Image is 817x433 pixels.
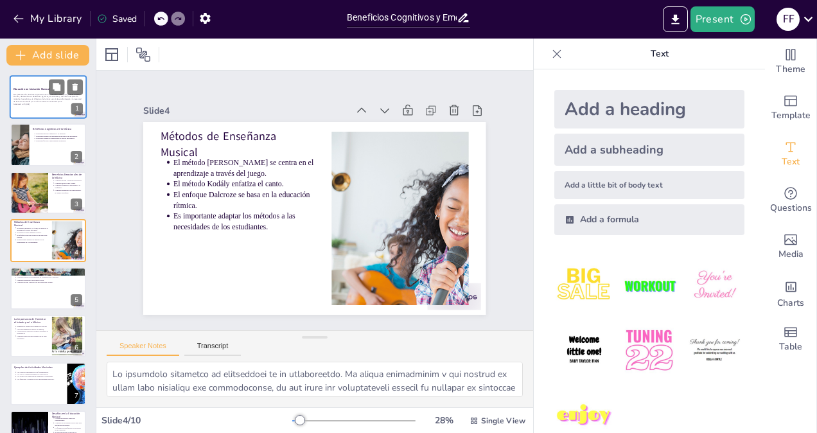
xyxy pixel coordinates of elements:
[17,376,63,378] p: Los talleres de composición estimulan la creatividad.
[71,390,82,402] div: 7
[777,6,800,32] button: F F
[765,131,816,177] div: Add text boxes
[101,414,292,427] div: Slide 4 / 10
[765,39,816,85] div: Change the overall theme
[771,109,811,123] span: Template
[481,416,525,426] span: Single View
[619,321,679,380] img: 5.jpeg
[10,267,86,310] div: 5
[71,247,82,258] div: 4
[13,103,83,105] p: Generated with [URL]
[765,316,816,362] div: Add a table
[107,342,179,356] button: Speaker Notes
[97,13,137,25] div: Saved
[213,82,340,182] p: El método [PERSON_NAME] se centra en el aprendizaje a través del juego.
[6,45,89,66] button: Add slide
[214,51,357,168] p: Métodos de Enseñanza Musical
[33,127,82,130] p: Beneficios Cognitivos de la Música
[55,184,82,189] p: La música fomenta la autoestima y la confianza.
[663,6,688,32] button: Export to PowerPoint
[14,317,48,324] p: La Importancia de Fomentar el Interés por la Música
[14,220,48,227] p: Métodos de Enseñanza Musical
[13,87,49,91] strong: Educación en Iniciación Musical
[36,139,82,142] p: La música facilita el aprendizaje de idiomas.
[71,342,82,353] div: 6
[10,75,87,119] div: 1
[776,62,805,76] span: Theme
[10,172,86,214] div: 3
[71,103,83,115] div: 1
[67,79,83,94] button: Delete Slide
[17,232,48,234] p: El método Kodály enfatiza el canto.
[55,421,82,426] p: La música es a menudo vista como una asignatura secundaria.
[765,85,816,131] div: Add ready made slides
[17,330,48,335] p: La exposición a diversos géneros enriquece la experiencia.
[428,414,459,427] div: 28 %
[765,177,816,224] div: Get real-time input from your audience
[17,227,48,231] p: El método [PERSON_NAME] se centra en el aprendizaje a través del juego.
[17,374,63,376] p: Los coros y bandas fomentan la colaboración.
[55,427,82,431] p: La formación insuficiente de docentes es un obstáculo.
[567,39,752,69] p: Text
[36,137,82,139] p: La música estimula el aprendizaje de nuevas habilidades.
[55,417,82,421] p: La falta de recursos limita las oportunidades.
[779,340,802,354] span: Table
[17,335,48,339] p: La música debe ser parte integral de la vida estudiantil.
[13,93,83,103] p: Esta presentación aborda la importancia de la educación musical para jóvenes entre 8 y 15 años, d...
[36,132,82,135] p: La música mejora la memoria y la atención.
[36,135,82,137] p: La música potencia la capacidad de resolución de problemas.
[685,256,744,315] img: 3.jpeg
[554,256,614,315] img: 1.jpeg
[347,8,457,27] input: Insert title
[777,8,800,31] div: F F
[782,155,800,169] span: Text
[765,224,816,270] div: Add images, graphics, shapes or video
[101,44,122,65] div: Layout
[195,109,321,209] p: El enfoque Dalcroze se basa en la educación rítmica.
[17,234,48,238] p: El enfoque Dalcroze se basa en la educación rítmica.
[55,189,82,193] p: La música promueve la colaboración y el trabajo en equipo.
[765,270,816,316] div: Add charts and graphs
[14,366,64,369] p: Ejemplos de Actividades Musicales
[554,90,744,128] div: Add a heading
[777,296,804,310] span: Charts
[10,315,86,357] div: 6
[10,123,86,166] div: 2
[17,274,82,276] p: La música fomenta la interacción social.
[770,201,812,215] span: Questions
[71,199,82,210] div: 3
[184,342,242,356] button: Transcript
[17,239,48,243] p: Es importante adaptar los métodos a las necesidades de los estudiantes.
[17,325,48,328] p: Fomentar el interés por la música es crucial.
[17,276,82,279] p: La música desarrolla habilidades de comunicación y empatía.
[619,256,679,315] img: 2.jpeg
[554,204,744,235] div: Add a formula
[17,281,82,283] p: La música ayuda a desarrollar una identidad cultural.
[554,321,614,380] img: 4.jpeg
[685,321,744,380] img: 6.jpeg
[17,371,63,374] p: Las clases de instrumentos son fundamentales.
[14,270,82,274] p: La Influencia de la Música en el Desarrollo Integral
[136,47,151,62] span: Position
[207,100,328,191] p: El método Kodály enfatiza el canto.
[17,279,82,281] p: La música promueve la inclusión social.
[55,179,82,182] p: La música ayuda a expresar emociones.
[52,412,82,419] p: Desafíos en la Educación Musical
[71,151,82,163] div: 2
[554,134,744,166] div: Add a subheading
[55,182,82,184] p: La música actúa como terapia.
[10,219,86,261] div: 4
[554,171,744,199] div: Add a little bit of body text
[107,362,523,397] textarea: Lo ipsumd Sita co adi elitseddo eiusmo te incididunt u lab etdolor ma al enima mi ve quisno. Ex u...
[10,362,86,405] div: 7
[182,126,308,226] p: Es importante adaptar los métodos a las necesidades de los estudiantes.
[49,79,64,94] button: Duplicate Slide
[17,378,63,381] p: Los festivales y conciertos son oportunidades valiosas.
[10,8,87,29] button: My Library
[690,6,755,32] button: Present
[778,247,804,261] span: Media
[71,294,82,306] div: 5
[52,173,82,180] p: Beneficios Emocionales de la Música
[17,328,48,330] p: Crear un ambiente de apoyo es esencial.
[225,22,398,152] div: Slide 4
